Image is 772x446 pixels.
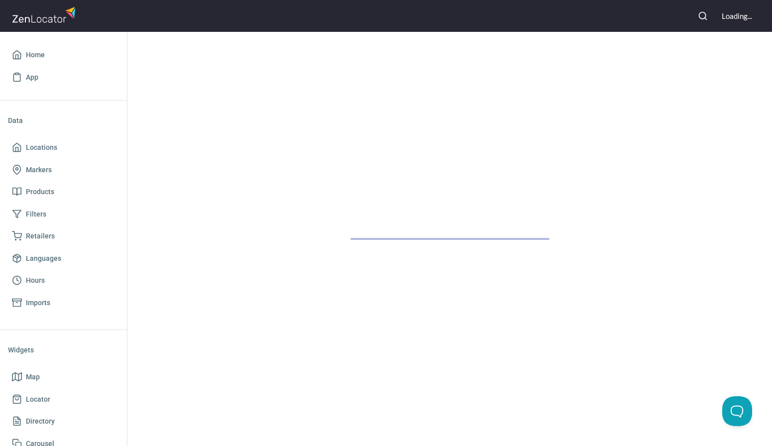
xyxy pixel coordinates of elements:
[26,71,38,84] span: App
[26,141,57,154] span: Locations
[8,366,119,388] a: Map
[8,66,119,89] a: App
[26,230,55,242] span: Retailers
[8,338,119,362] li: Widgets
[8,136,119,159] a: Locations
[8,109,119,132] li: Data
[8,44,119,66] a: Home
[722,11,752,21] div: Loading...
[26,49,45,61] span: Home
[26,186,54,198] span: Products
[8,388,119,411] a: Locator
[8,247,119,270] a: Languages
[26,252,61,265] span: Languages
[12,4,79,25] img: zenlocator
[8,292,119,314] a: Imports
[26,297,50,309] span: Imports
[722,396,752,426] iframe: Toggle Customer Support
[26,164,52,176] span: Markers
[692,5,714,27] button: Search
[26,208,46,221] span: Filters
[26,393,50,406] span: Locator
[8,269,119,292] a: Hours
[8,203,119,225] a: Filters
[8,225,119,247] a: Retailers
[8,159,119,181] a: Markers
[26,415,55,428] span: Directory
[26,274,45,287] span: Hours
[8,181,119,203] a: Products
[26,371,40,383] span: Map
[8,410,119,433] a: Directory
